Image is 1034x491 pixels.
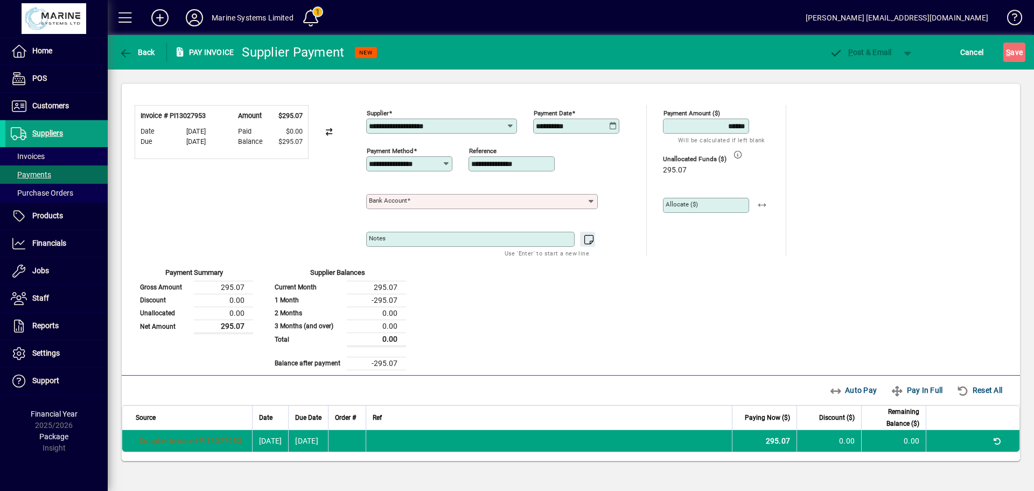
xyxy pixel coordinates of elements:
[5,285,108,312] a: Staff
[5,93,108,120] a: Customers
[5,184,108,202] a: Purchase Orders
[295,412,322,424] span: Due Date
[5,203,108,230] a: Products
[136,412,156,424] span: Source
[5,165,108,184] a: Payments
[824,43,897,62] button: Post & Email
[347,333,406,346] td: 0.00
[186,137,206,147] span: [DATE]
[32,349,60,357] span: Settings
[286,127,303,137] span: $0.00
[186,127,206,137] span: [DATE]
[31,410,78,418] span: Financial Year
[269,333,347,346] td: Total
[259,412,273,424] span: Date
[238,127,251,137] span: Paid
[347,320,406,333] td: 0.00
[369,197,407,204] mat-label: Bank Account
[766,437,791,445] span: 295.07
[359,49,373,56] span: NEW
[373,412,382,424] span: Ref
[135,307,194,320] td: Unallocated
[1006,48,1010,57] span: S
[819,412,855,424] span: Discount ($)
[139,437,194,445] span: Supplier Invoice
[32,211,63,220] span: Products
[32,74,47,82] span: POS
[5,258,108,285] a: Jobs
[5,340,108,367] a: Settings
[141,137,152,147] span: Due
[278,137,303,147] span: $295.07
[5,368,108,395] a: Support
[347,294,406,307] td: -295.07
[136,435,246,447] a: Supplier Invoice#PI13027953
[269,294,347,307] td: 1 Month
[369,234,386,242] mat-label: Notes
[108,43,167,62] app-page-header-button: Back
[5,38,108,65] a: Home
[663,156,728,163] span: Unallocated Funds ($)
[347,307,406,320] td: 0.00
[269,256,406,370] app-page-summary-card: Supplier Balances
[32,129,63,137] span: Suppliers
[958,43,987,62] button: Cancel
[999,2,1021,37] a: Knowledge Base
[269,267,406,281] div: Supplier Balances
[32,294,49,302] span: Staff
[839,437,855,445] span: 0.00
[269,307,347,320] td: 2 Months
[116,43,158,62] button: Back
[135,267,253,281] div: Payment Summary
[5,313,108,340] a: Reports
[886,381,947,400] button: Pay In Full
[39,432,68,441] span: Package
[5,230,108,257] a: Financials
[745,412,790,424] span: Paying Now ($)
[269,281,347,294] td: Current Month
[141,111,206,121] div: Invoice # PI13027953
[663,109,720,117] mat-label: Payment Amount ($)
[868,406,919,430] span: Remaining Balance ($)
[199,437,242,445] span: PI13027953
[469,147,497,155] mat-label: Reference
[194,294,253,307] td: 0.00
[135,294,194,307] td: Discount
[806,9,988,26] div: [PERSON_NAME] [EMAIL_ADDRESS][DOMAIN_NAME]
[269,320,347,333] td: 3 Months (and over)
[119,48,155,57] span: Back
[32,239,66,247] span: Financials
[212,9,294,26] div: Marine Systems Limited
[678,134,765,146] mat-hint: Will be calculated if left blank
[1003,43,1025,62] button: Save
[11,170,51,179] span: Payments
[505,247,589,259] mat-hint: Use 'Enter' to start a new line
[5,65,108,92] a: POS
[238,137,263,147] span: Balance
[269,357,347,370] td: Balance after payment
[347,357,406,370] td: -295.07
[335,412,356,424] span: Order #
[5,147,108,165] a: Invoices
[194,281,253,294] td: 295.07
[32,321,59,330] span: Reports
[259,437,282,445] span: [DATE]
[135,281,194,294] td: Gross Amount
[956,382,1002,399] span: Reset All
[141,127,155,137] span: Date
[238,111,262,121] span: Amount
[367,147,414,155] mat-label: Payment method
[194,437,199,445] span: #
[534,109,572,117] mat-label: Payment Date
[278,111,303,121] span: $295.07
[11,152,45,161] span: Invoices
[167,44,234,61] div: Pay Invoice
[891,382,942,399] span: Pay In Full
[194,307,253,320] td: 0.00
[135,320,194,333] td: Net Amount
[288,430,328,452] td: [DATE]
[666,200,698,208] mat-label: Allocate ($)
[848,48,853,57] span: P
[829,48,892,57] span: ost & Email
[952,381,1007,400] button: Reset All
